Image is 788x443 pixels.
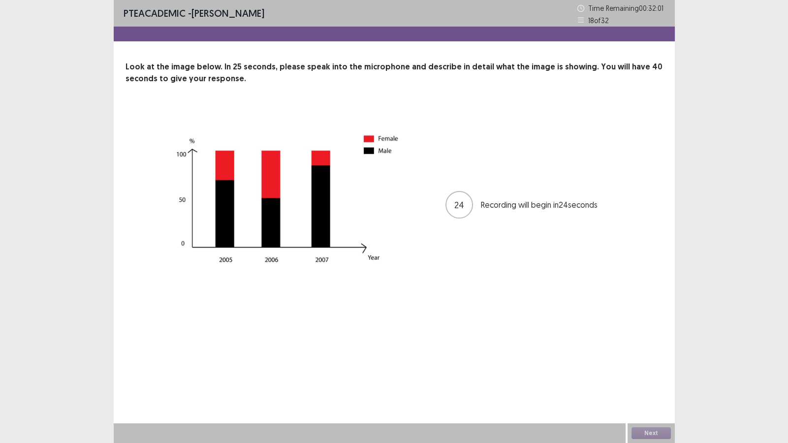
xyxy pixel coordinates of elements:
span: PTE academic [124,7,186,19]
p: - [PERSON_NAME] [124,6,264,21]
img: image-description [165,108,411,302]
p: 18 of 32 [588,15,609,26]
p: Recording will begin in 24 seconds [481,199,609,211]
p: Time Remaining 00 : 32 : 01 [588,3,665,13]
p: Look at the image below. In 25 seconds, please speak into the microphone and describe in detail w... [126,61,663,85]
p: 24 [454,198,464,212]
